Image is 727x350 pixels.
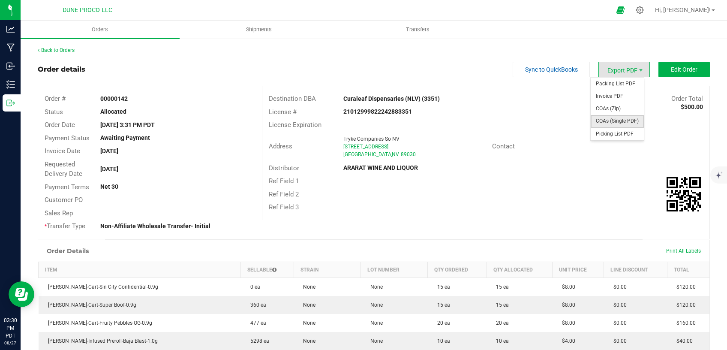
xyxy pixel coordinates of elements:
li: Invoice PDF [591,90,644,103]
strong: Net 30 [100,183,118,190]
th: Sellable [241,262,294,278]
span: Order Date [45,121,75,129]
button: Sync to QuickBooks [513,62,590,77]
span: [PERSON_NAME]-Cart-Fruity Pebbles OG-0.9g [44,320,152,326]
span: Customer PO [45,196,83,204]
inline-svg: Manufacturing [6,43,15,52]
span: 477 ea [246,320,266,326]
span: None [366,302,383,308]
span: 0 ea [246,284,260,290]
th: Unit Price [553,262,604,278]
span: $8.00 [558,320,575,326]
span: Destination DBA [269,95,316,103]
th: Line Discount [604,262,667,278]
span: 10 ea [433,338,450,344]
span: , [391,151,392,157]
span: Requested Delivery Date [45,160,82,178]
span: $0.00 [609,320,627,326]
inline-svg: Inventory [6,80,15,89]
strong: [DATE] [100,166,118,172]
span: $0.00 [609,338,627,344]
strong: ARARAT WINE AND LIQUOR [343,164,418,171]
span: [PERSON_NAME]-Infused Preroll-Baja Blast-1.0g [44,338,158,344]
span: 15 ea [492,302,509,308]
th: Qty Allocated [487,262,553,278]
a: Orders [21,21,180,39]
th: Qty Ordered [428,262,487,278]
span: $40.00 [672,338,693,344]
span: Tryke Companies So NV [343,136,400,142]
span: Transfers [394,26,441,33]
span: 20 ea [433,320,450,326]
span: None [299,320,315,326]
span: Address [269,142,292,150]
div: Manage settings [634,6,645,14]
inline-svg: Analytics [6,25,15,33]
th: Strain [294,262,360,278]
span: $0.00 [609,302,627,308]
span: Order # [45,95,66,103]
th: Lot Number [361,262,428,278]
span: 15 ea [492,284,509,290]
span: Payment Status [45,134,90,142]
button: Edit Order [658,62,710,77]
li: Export PDF [598,62,650,77]
span: [PERSON_NAME]-Cart-Super Boof-0.9g [44,302,136,308]
li: COAs (Single PDF) [591,115,644,127]
span: Invoice Date [45,147,80,155]
span: 15 ea [433,302,450,308]
a: Transfers [339,21,498,39]
span: DUNE PROCO LLC [63,6,112,14]
inline-svg: Outbound [6,99,15,107]
span: Ref Field 2 [269,190,299,198]
span: License # [269,108,297,116]
span: Contact [492,142,515,150]
strong: $500.00 [681,103,703,110]
th: Item [39,262,241,278]
span: $0.00 [609,284,627,290]
span: Open Ecommerce Menu [611,2,630,18]
span: Edit Order [671,66,697,73]
span: [STREET_ADDRESS] [343,144,388,150]
span: Distributor [269,164,299,172]
li: Packing List PDF [591,78,644,90]
li: Picking List PDF [591,128,644,140]
strong: Awaiting Payment [100,134,150,141]
strong: [DATE] [100,148,118,154]
span: Transfer Type [45,222,85,230]
span: Ref Field 1 [269,177,299,185]
th: Total [667,262,709,278]
h1: Order Details [47,247,89,254]
qrcode: 00000142 [667,177,701,211]
strong: 21012999822242883351 [343,108,412,115]
inline-svg: Inbound [6,62,15,70]
span: $160.00 [672,320,696,326]
span: [PERSON_NAME]-Cart-Sin City Confidential-0.9g [44,284,158,290]
span: 5298 ea [246,338,269,344]
span: Shipments [234,26,283,33]
span: None [299,302,315,308]
span: Order Total [671,95,703,103]
span: $4.00 [558,338,575,344]
span: None [366,284,383,290]
span: None [299,338,315,344]
span: None [366,320,383,326]
span: Hi, [PERSON_NAME]! [655,6,711,13]
span: [GEOGRAPHIC_DATA] [343,151,393,157]
strong: Curaleaf Dispensaries (NLV) (3351) [343,95,440,102]
span: 10 ea [492,338,509,344]
span: License Expiration [269,121,321,129]
a: Shipments [180,21,339,39]
span: Orders [80,26,120,33]
span: Sync to QuickBooks [525,66,578,73]
span: Sales Rep [45,209,73,217]
span: $120.00 [672,302,696,308]
iframe: Resource center [9,281,34,307]
li: COAs (Zip) [591,103,644,115]
span: None [366,338,383,344]
span: Status [45,108,63,116]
